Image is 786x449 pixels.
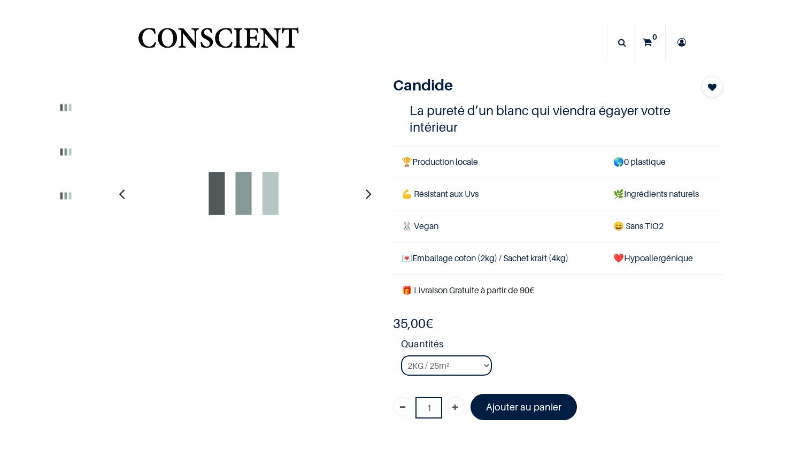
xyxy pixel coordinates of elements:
a: Logo of Conscient [136,21,301,64]
font: 🎁 Livraison Gratuite à partir de 90€ [402,285,534,295]
b: € [393,316,433,331]
td: Production locale [393,146,605,178]
a: 0 [635,24,665,61]
span: 🌎 [613,156,624,167]
td: Ingrédients naturels [605,178,723,210]
strong: Quantités [401,337,723,355]
h1: Candide [393,76,673,94]
iframe: Tidio Chat [731,380,781,430]
span: 🌿 [613,188,624,199]
span: 35,00 [393,316,426,331]
span: 😄 S [613,220,630,231]
img: Product image [47,177,85,215]
td: 0 plastique [605,146,723,178]
span: 💌 [402,253,412,263]
sup: 0 [650,32,660,42]
span: 🐰 Vegan [402,220,438,231]
h4: La pureté d’un blanc qui viendra égayer votre intérieur [410,102,706,135]
img: Product image [126,76,361,311]
button: Add to wishlist [702,76,723,97]
img: Product image [47,88,85,126]
a: Ajouter [445,397,465,416]
td: ans TiO2 [605,210,723,242]
font: Ajouter au panier [486,401,561,413]
span: Add to wishlist [708,81,716,94]
a: Supprimer [393,397,412,416]
a: Ajouter au panier [471,394,577,420]
img: Product image [47,133,85,171]
img: Conscient [136,21,301,64]
span: 🏆 [402,156,412,167]
td: ❤️Hypoallergénique [605,242,723,275]
td: Emballage coton (2kg) / Sachet kraft (4kg) [393,242,605,275]
span: 💪 Résistant aux Uvs [402,188,479,199]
